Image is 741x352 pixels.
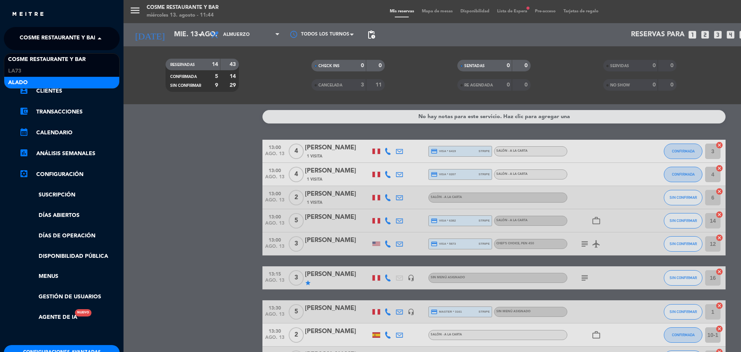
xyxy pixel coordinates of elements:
[19,252,120,261] a: Disponibilidad pública
[19,107,29,116] i: account_balance_wallet
[19,169,29,178] i: settings_applications
[19,211,120,220] a: Días abiertos
[8,67,21,76] span: LA73
[19,127,29,137] i: calendar_month
[19,232,120,240] a: Días de Operación
[8,55,86,64] span: Cosme Restaurante y Bar
[75,309,91,316] div: Nuevo
[19,86,29,95] i: account_box
[19,272,120,281] a: Menus
[19,107,120,117] a: account_balance_walletTransacciones
[12,12,44,17] img: MEITRE
[19,170,120,179] a: Configuración
[19,293,120,301] a: Gestión de usuarios
[19,128,120,137] a: calendar_monthCalendario
[19,148,29,157] i: assessment
[20,30,97,47] span: Cosme Restaurante y Bar
[19,313,77,322] a: Agente de IANuevo
[8,78,28,87] span: Alado
[19,86,120,96] a: account_boxClientes
[19,191,120,200] a: Suscripción
[367,30,376,39] span: pending_actions
[19,149,120,158] a: assessmentANÁLISIS SEMANALES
